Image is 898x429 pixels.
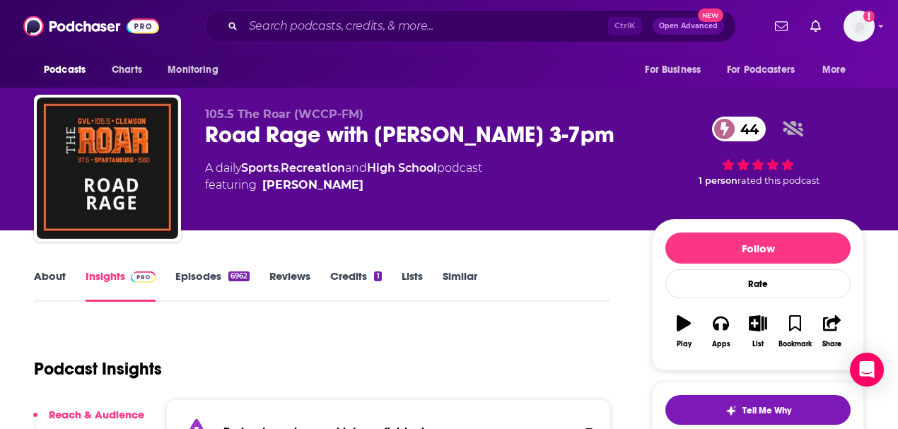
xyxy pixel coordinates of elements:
span: Open Advanced [659,23,718,30]
span: 105.5 The Roar (WCCP-FM) [205,107,363,121]
img: Road Rage with Walt Deptula 3-7pm [37,98,178,239]
img: User Profile [844,11,875,42]
div: Bookmark [779,340,812,348]
div: 1 [374,271,381,281]
a: Sports [241,161,279,175]
div: Rate [665,269,851,298]
button: Bookmark [776,306,813,357]
a: Show notifications dropdown [769,14,793,38]
a: Show notifications dropdown [805,14,827,38]
a: Episodes6962 [175,269,250,302]
a: Similar [443,269,477,302]
span: Ctrl K [608,17,641,35]
span: Charts [112,60,142,80]
button: open menu [718,57,815,83]
span: New [698,8,723,22]
span: 1 person [699,175,737,186]
span: More [822,60,846,80]
div: List [752,340,764,348]
button: open menu [812,57,864,83]
a: Recreation [281,161,345,175]
button: open menu [158,57,236,83]
a: Lists [402,269,423,302]
span: For Business [645,60,701,80]
span: 44 [726,117,766,141]
span: Monitoring [168,60,218,80]
div: Share [822,340,841,348]
div: Search podcasts, credits, & more... [204,10,736,42]
button: Follow [665,233,851,264]
div: 44 1 personrated this podcast [652,107,864,195]
a: Credits1 [330,269,381,302]
span: Logged in as SusanHershberg [844,11,875,42]
button: Apps [702,306,739,357]
span: Podcasts [44,60,86,80]
div: Apps [712,340,730,348]
button: List [740,306,776,357]
a: InsightsPodchaser Pro [86,269,156,302]
span: For Podcasters [727,60,795,80]
a: About [34,269,66,302]
button: open menu [635,57,718,83]
span: , [279,161,281,175]
button: tell me why sparkleTell Me Why [665,395,851,425]
div: 6962 [228,271,250,281]
div: [PERSON_NAME] [262,177,363,194]
span: rated this podcast [737,175,820,186]
div: Play [677,340,692,348]
a: Reviews [269,269,310,302]
span: and [345,161,367,175]
input: Search podcasts, credits, & more... [243,15,608,37]
button: Share [814,306,851,357]
button: Open AdvancedNew [653,18,724,35]
div: Open Intercom Messenger [850,353,884,387]
button: open menu [34,57,104,83]
a: Charts [103,57,151,83]
img: tell me why sparkle [725,405,737,416]
img: Podchaser - Follow, Share and Rate Podcasts [23,13,159,40]
svg: Add a profile image [863,11,875,22]
span: Tell Me Why [742,405,791,416]
button: Show profile menu [844,11,875,42]
a: High School [367,161,437,175]
img: Podchaser Pro [131,271,156,283]
p: Reach & Audience [49,408,144,421]
h1: Podcast Insights [34,358,162,380]
div: A daily podcast [205,160,482,194]
a: 44 [712,117,766,141]
span: featuring [205,177,482,194]
button: Play [665,306,702,357]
